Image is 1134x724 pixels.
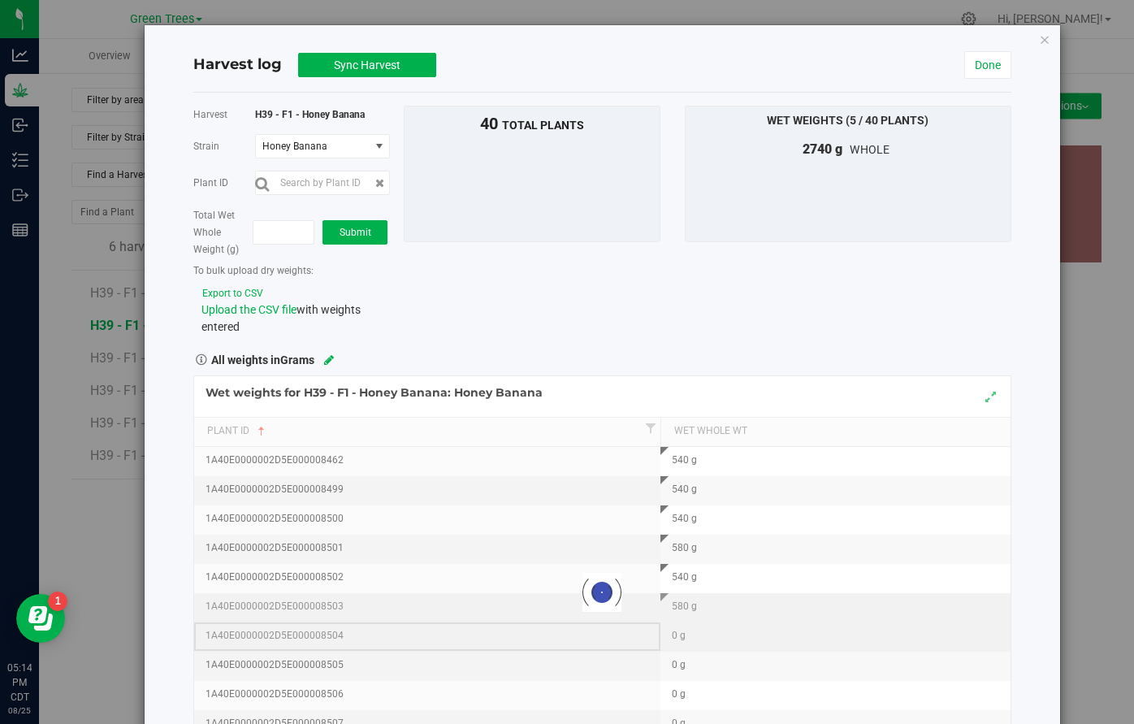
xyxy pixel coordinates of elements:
[846,114,928,127] span: (5 / 40 plants)
[201,303,296,316] span: Upload the CSV file
[767,114,843,127] span: Wet Weights
[211,348,314,369] strong: All weights in
[193,177,228,189] span: Plant ID
[334,59,400,72] span: Sync Harvest
[193,210,239,255] span: Total Wet Whole Weight (g)
[193,54,282,76] h4: Harvest log
[322,220,387,245] button: Submit
[262,141,358,152] span: Honey Banana
[298,53,436,77] button: Sync Harvest
[193,109,227,120] span: Harvest
[502,119,584,132] span: total plants
[480,114,498,133] span: 40
[201,286,264,301] button: Export to CSV
[201,286,264,299] export-to-csv: wet-weight-harvest-modal
[193,141,219,152] span: Strain
[16,594,65,643] iframe: Resource center
[201,301,392,336] div: with weights entered
[803,141,842,157] span: 2740 g
[369,135,389,158] span: select
[255,109,365,120] span: H39 - F1 - Honey Banana
[340,227,371,238] span: Submit
[193,266,392,276] h5: To bulk upload dry weights:
[48,592,67,611] iframe: Resource center unread badge
[964,51,1011,79] a: Done
[280,353,314,366] span: Grams
[255,171,390,195] input: Search by Plant ID
[850,143,889,156] span: whole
